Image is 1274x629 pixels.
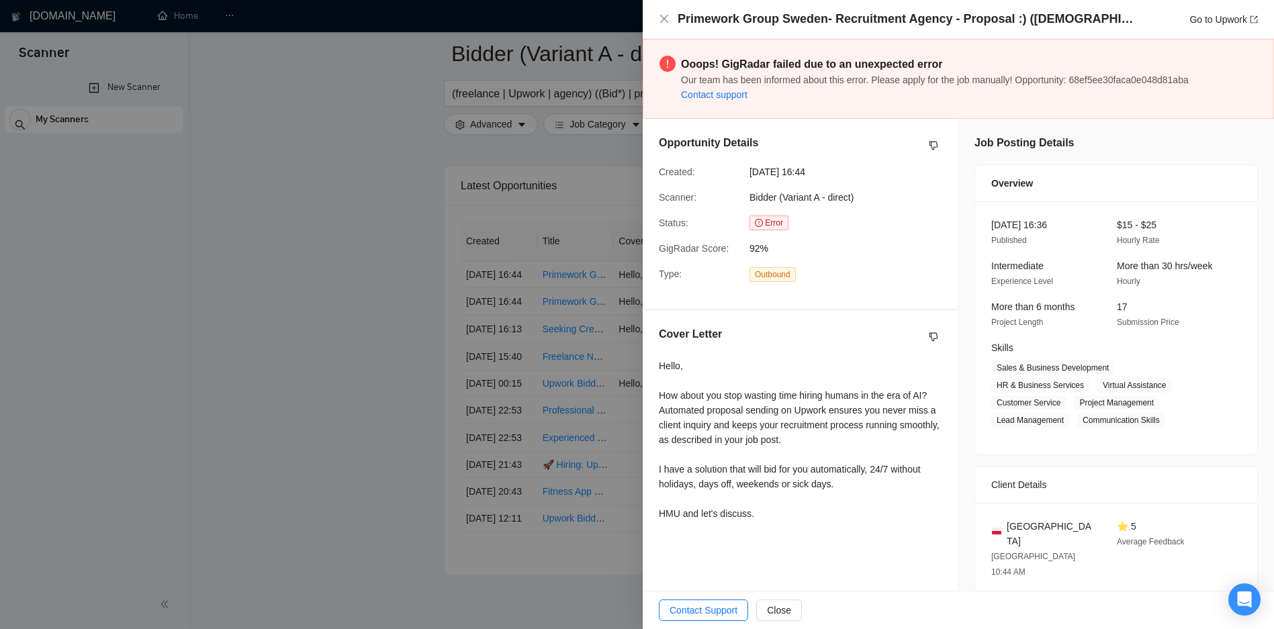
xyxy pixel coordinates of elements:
[678,11,1141,28] h4: Primework Group Sweden- Recruitment Agency - Proposal :) ([DEMOGRAPHIC_DATA] speaker)
[992,526,1001,536] img: 🇵🇱
[929,332,938,342] span: dislike
[659,13,670,25] button: Close
[991,301,1075,312] span: More than 6 months
[929,140,938,151] span: dislike
[749,241,951,256] span: 92%
[659,243,729,254] span: GigRadar Score:
[659,56,676,72] span: exclamation-circle
[659,599,748,621] button: Contact Support
[1117,318,1179,327] span: Submission Price
[1007,519,1095,548] span: [GEOGRAPHIC_DATA]
[991,220,1047,230] span: [DATE] 16:36
[991,360,1114,375] span: Sales & Business Development
[991,277,1053,286] span: Experience Level
[1074,395,1159,410] span: Project Management
[1077,413,1165,428] span: Communication Skills
[1189,14,1258,25] a: Go to Upworkexport
[670,603,737,618] span: Contact Support
[991,318,1043,327] span: Project Length
[974,135,1074,151] h5: Job Posting Details
[681,89,747,100] a: Contact support
[991,342,1013,353] span: Skills
[659,192,696,203] span: Scanner:
[1228,583,1261,616] div: Open Intercom Messenger
[681,58,942,70] strong: Ooops! GigRadar failed due to an unexpected error
[659,217,688,228] span: Status:
[991,413,1069,428] span: Lead Management
[1117,537,1185,546] span: Average Feedback
[1117,236,1159,245] span: Hourly Rate
[1117,260,1212,271] span: More than 30 hrs/week
[991,378,1089,393] span: HR & Business Services
[1117,220,1156,230] span: $15 - $25
[1097,378,1172,393] span: Virtual Assistance
[659,269,682,279] span: Type:
[749,267,796,282] span: Outbound
[681,75,1189,85] span: Our team has been informed about this error. Please apply for the job manually! Opportunity: 68ef...
[749,215,788,230] span: Error
[925,138,942,154] button: dislike
[767,603,791,618] span: Close
[1250,15,1258,23] span: export
[991,260,1044,271] span: Intermediate
[1117,521,1136,532] span: ⭐ 5
[659,135,758,151] h5: Opportunity Details
[991,467,1241,503] div: Client Details
[756,599,802,621] button: Close
[659,326,722,342] h5: Cover Letter
[659,166,695,177] span: Created:
[1117,277,1140,286] span: Hourly
[749,192,854,203] span: Bidder (Variant A - direct)
[991,552,1075,577] span: [GEOGRAPHIC_DATA] 10:44 AM
[991,236,1027,245] span: Published
[755,219,763,227] span: exclamation-circle
[991,176,1033,191] span: Overview
[659,13,670,24] span: close
[749,164,951,179] span: [DATE] 16:44
[925,329,942,345] button: dislike
[659,358,942,521] div: Hello, How about you stop wasting time hiring humans in the era of AI? Automated proposal sending...
[991,395,1066,410] span: Customer Service
[1117,301,1128,312] span: 17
